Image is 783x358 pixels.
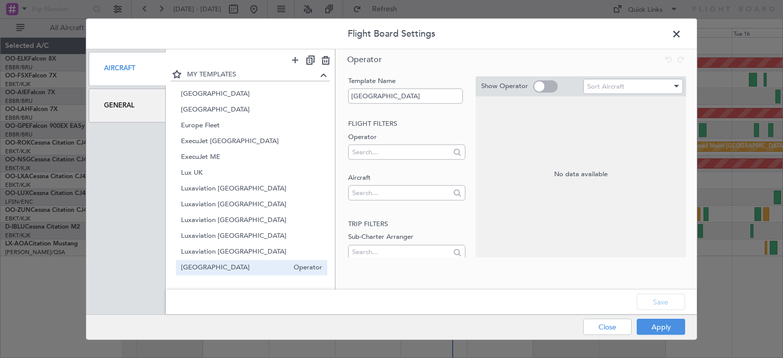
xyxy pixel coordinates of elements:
span: Luxaviation [GEOGRAPHIC_DATA] [181,215,323,226]
label: Show Operator [481,81,528,92]
input: Search... [352,244,450,260]
button: Apply [637,319,685,335]
label: Sub-Charter Arranger [348,232,465,242]
span: Operator [347,53,382,65]
div: No data available [476,96,686,258]
span: ExecuJet ME [181,152,323,163]
label: Operator [348,132,465,142]
span: [GEOGRAPHIC_DATA] [181,263,289,273]
input: Search... [352,185,450,200]
span: Luxaviation [GEOGRAPHIC_DATA] [181,184,323,195]
h2: Trip filters [348,219,465,229]
label: Template Name [348,76,465,86]
span: Luxaviation [GEOGRAPHIC_DATA] [181,200,323,210]
span: Luxaviation [GEOGRAPHIC_DATA] [181,231,323,242]
span: [GEOGRAPHIC_DATA] [181,89,323,100]
div: Aircraft [89,51,166,86]
span: Luxaviation [GEOGRAPHIC_DATA] [181,247,323,258]
span: Lux UK [181,168,323,179]
input: Search... [352,144,450,159]
label: Aircraft [348,173,465,183]
span: Operator [289,263,322,273]
span: Sort Aircraft [587,82,624,91]
header: Flight Board Settings [86,18,697,49]
span: Europe Fleet [181,121,323,131]
span: [GEOGRAPHIC_DATA] [181,105,323,116]
span: ExecuJet [GEOGRAPHIC_DATA] [181,136,323,147]
h2: Flight filters [348,119,465,129]
span: MY TEMPLATES [187,70,318,80]
button: Close [583,319,632,335]
div: General [89,88,166,122]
